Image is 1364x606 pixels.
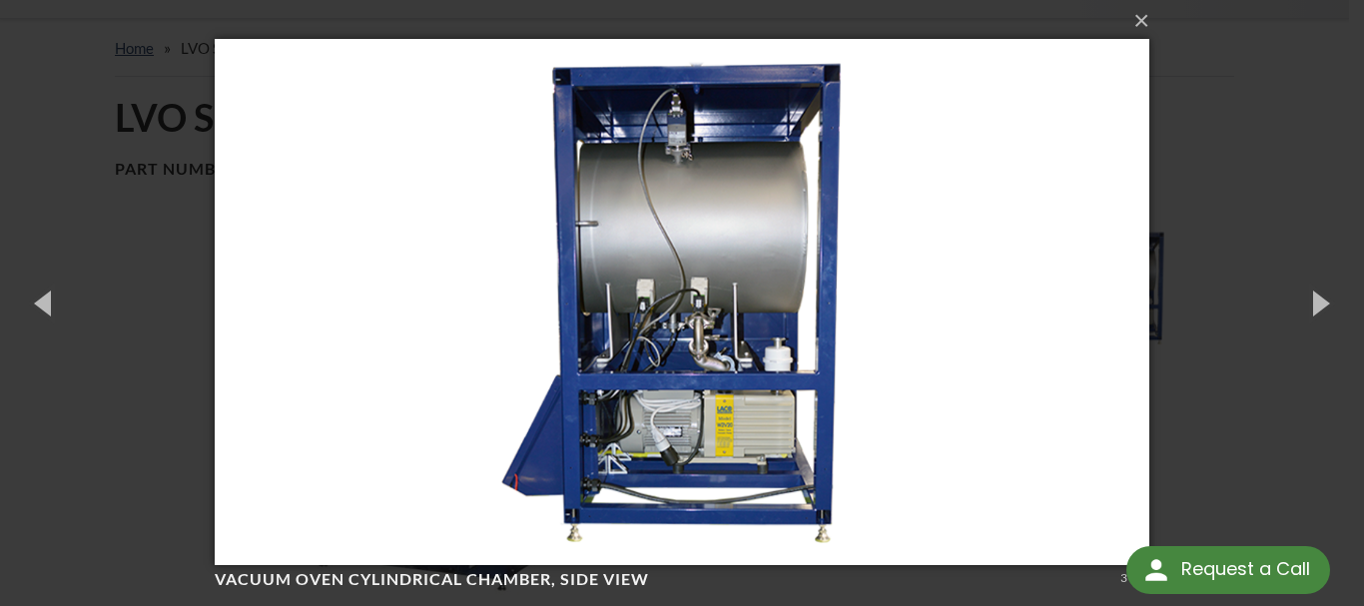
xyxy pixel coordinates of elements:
button: Next (Right arrow key) [1274,248,1364,357]
img: round button [1140,554,1172,586]
div: Request a Call [1126,546,1330,594]
div: Request a Call [1181,546,1310,592]
h4: Vacuum Oven Cylindrical Chamber, side view [215,569,1114,590]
